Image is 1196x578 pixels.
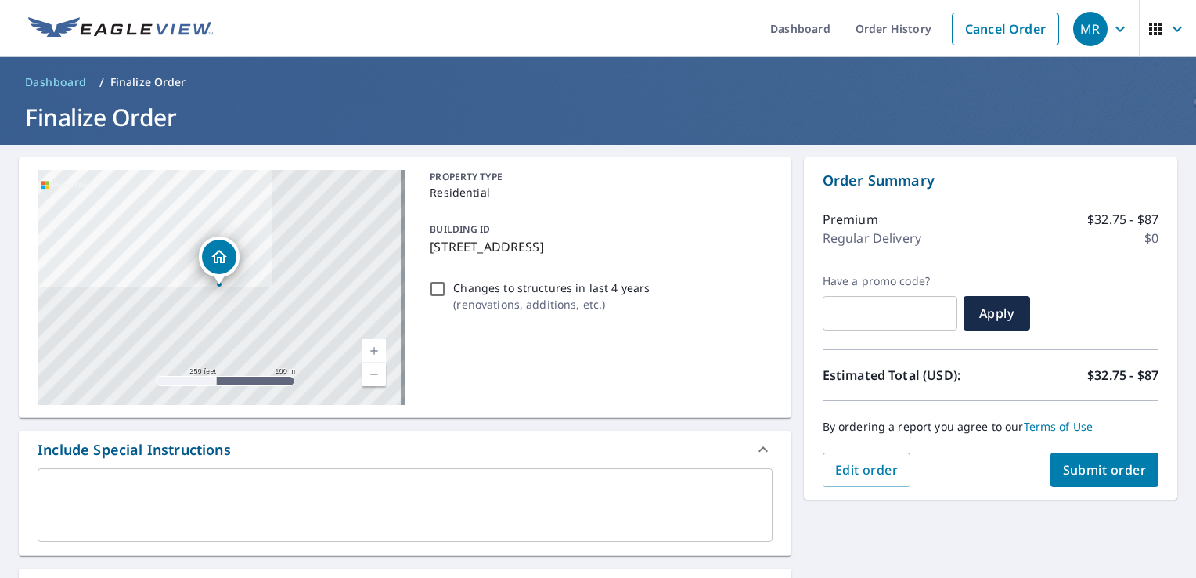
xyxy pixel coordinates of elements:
[952,13,1059,45] a: Cancel Order
[976,305,1018,322] span: Apply
[430,237,766,256] p: [STREET_ADDRESS]
[1024,419,1093,434] a: Terms of Use
[1073,12,1108,46] div: MR
[19,431,791,468] div: Include Special Instructions
[835,461,899,479] span: Edit order
[453,280,650,296] p: Changes to structures in last 4 years
[964,296,1030,331] button: Apply
[823,453,911,487] button: Edit order
[453,296,650,312] p: ( renovations, additions, etc. )
[1063,461,1147,479] span: Submit order
[110,74,186,90] p: Finalize Order
[430,222,490,236] p: BUILDING ID
[28,17,213,41] img: EV Logo
[823,210,878,229] p: Premium
[430,184,766,200] p: Residential
[823,274,957,288] label: Have a promo code?
[1050,453,1159,487] button: Submit order
[1087,366,1158,385] p: $32.75 - $87
[25,74,87,90] span: Dashboard
[1144,229,1158,247] p: $0
[19,101,1177,133] h1: Finalize Order
[1087,210,1158,229] p: $32.75 - $87
[199,237,240,285] div: Dropped pin, building 1, Residential property, 3340 Jaycee Dr Midlothian, TX 76065
[38,439,231,461] div: Include Special Instructions
[19,70,1177,95] nav: breadcrumb
[430,170,766,184] p: PROPERTY TYPE
[823,170,1158,191] p: Order Summary
[99,73,104,92] li: /
[823,420,1158,434] p: By ordering a report you agree to our
[823,366,991,385] p: Estimated Total (USD):
[19,70,93,95] a: Dashboard
[823,229,921,247] p: Regular Delivery
[362,363,386,386] a: Current Level 17, Zoom Out
[362,339,386,363] a: Current Level 17, Zoom In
